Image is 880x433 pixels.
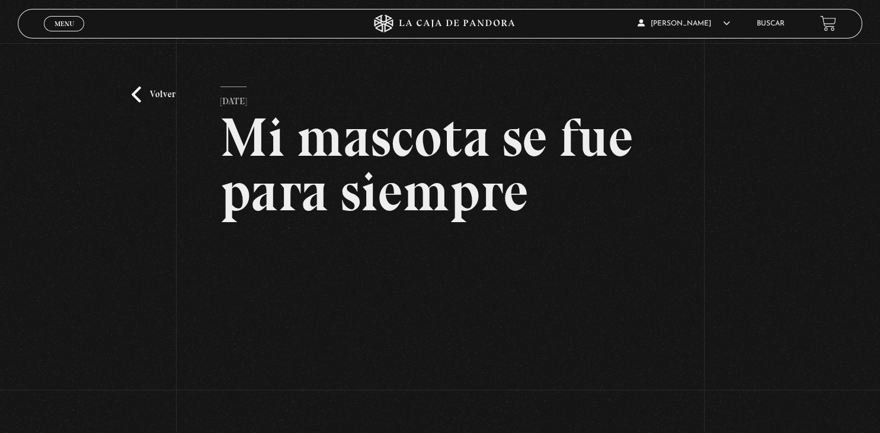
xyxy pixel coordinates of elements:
span: Cerrar [50,30,78,38]
h2: Mi mascota se fue para siempre [220,110,660,219]
a: Buscar [757,20,785,27]
a: View your shopping cart [820,15,836,31]
span: Menu [55,20,74,27]
span: [PERSON_NAME] [638,20,730,27]
p: [DATE] [220,86,247,110]
a: Volver [132,86,175,102]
